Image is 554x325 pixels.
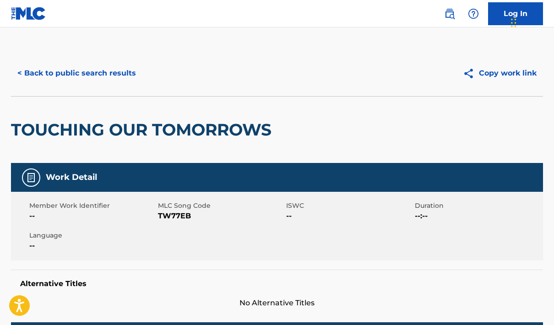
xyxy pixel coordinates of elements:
[11,62,142,85] button: < Back to public search results
[46,172,97,183] h5: Work Detail
[488,2,543,25] a: Log In
[415,211,541,222] span: --:--
[463,68,479,79] img: Copy work link
[11,119,276,140] h2: TOUCHING OUR TOMORROWS
[29,231,156,240] span: Language
[158,201,284,211] span: MLC Song Code
[468,8,479,19] img: help
[440,5,459,23] a: Public Search
[456,62,543,85] button: Copy work link
[464,5,483,23] div: Help
[20,279,534,288] h5: Alternative Titles
[29,211,156,222] span: --
[29,240,156,251] span: --
[11,7,46,20] img: MLC Logo
[286,201,413,211] span: ISWC
[26,172,37,183] img: Work Detail
[511,9,516,37] div: Drag
[444,8,455,19] img: search
[415,201,541,211] span: Duration
[286,211,413,222] span: --
[158,211,284,222] span: TW77EB
[11,298,543,309] span: No Alternative Titles
[29,201,156,211] span: Member Work Identifier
